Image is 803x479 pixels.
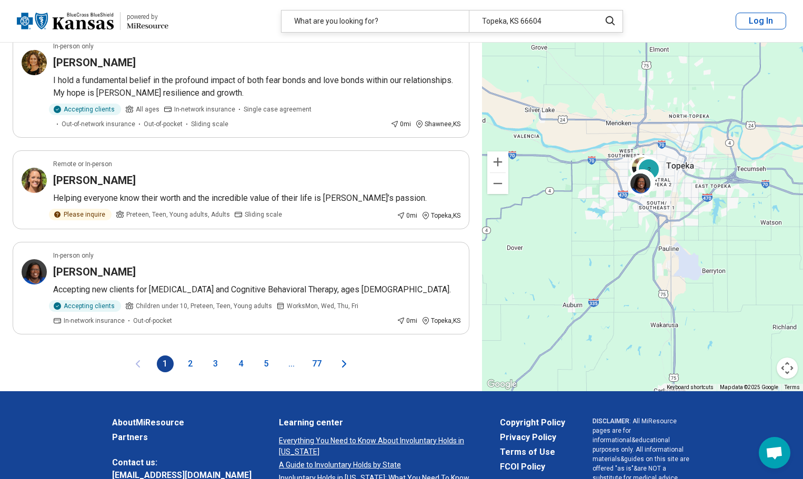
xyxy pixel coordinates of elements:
a: Open chat [759,437,790,468]
span: Sliding scale [245,210,282,219]
button: 3 [207,355,224,372]
p: I hold a fundamental belief in the profound impact of both fear bonds and love bonds within our r... [53,74,460,99]
span: Out-of-pocket [133,316,172,325]
button: Next page [338,355,350,372]
span: Children under 10, Preteen, Teen, Young adults [136,301,272,311]
div: Shawnee , KS [415,119,460,129]
span: Contact us: [112,456,252,469]
button: 5 [258,355,275,372]
div: Topeka, KS 66604 [469,11,594,32]
span: In-network insurance [174,105,235,114]
span: Works Mon, Wed, Thu, Fri [287,301,358,311]
span: Out-of-pocket [144,119,183,129]
span: All ages [136,105,159,114]
button: 2 [182,355,199,372]
p: Helping everyone know their worth and the incredible value of their life is [PERSON_NAME]’s passion. [53,192,460,205]
div: 6 [630,169,655,194]
a: Everything You Need to Know About Involuntary Holds in [US_STATE] [279,435,473,457]
a: A Guide to Involuntary Holds by State [279,460,473,471]
button: 4 [233,355,249,372]
div: Accepting clients [49,104,121,115]
div: What are you looking for? [282,11,469,32]
div: Topeka , KS [421,211,460,220]
a: AboutMiResource [112,416,252,429]
h3: [PERSON_NAME] [53,264,136,279]
div: Accepting clients [49,300,121,312]
span: Sliding scale [191,119,228,129]
button: Keyboard shortcuts [667,384,714,391]
a: Open this area in Google Maps (opens a new window) [485,378,519,391]
button: Map camera controls [777,358,798,379]
span: Map data ©2025 Google [720,384,778,390]
div: 2 [636,156,661,181]
div: Topeka , KS [421,316,460,325]
span: Out-of-network insurance [62,119,135,129]
button: Log In [736,13,786,29]
button: Zoom in [487,151,508,172]
div: 0 mi [390,119,411,129]
span: Single case agreement [244,105,312,114]
div: Please inquire [49,209,112,220]
h3: [PERSON_NAME] [53,55,136,70]
a: Partners [112,431,252,444]
button: 1 [157,355,174,372]
p: In-person only [53,251,94,260]
span: DISCLAIMER [593,417,629,425]
img: Blue Cross Blue Shield Kansas [17,8,114,34]
a: Terms (opens in new tab) [785,384,800,390]
h3: [PERSON_NAME] [53,173,136,188]
span: ... [283,355,300,372]
button: Previous page [132,355,144,372]
a: Blue Cross Blue Shield Kansaspowered by [17,8,168,34]
button: Zoom out [487,173,508,194]
a: Learning center [279,416,473,429]
a: FCOI Policy [500,461,565,473]
img: Google [485,378,519,391]
span: Preteen, Teen, Young adults, Adults [126,210,230,219]
div: 0 mi [397,316,417,325]
p: Remote or In-person [53,159,112,169]
span: In-network insurance [64,316,125,325]
a: Terms of Use [500,446,565,458]
div: 0 mi [397,211,417,220]
button: 77 [308,355,325,372]
p: In-person only [53,42,94,51]
a: Privacy Policy [500,431,565,444]
p: Accepting new clients for [MEDICAL_DATA] and Cognitive Behavioral Therapy, ages [DEMOGRAPHIC_DATA]. [53,283,460,296]
a: Copyright Policy [500,416,565,429]
div: powered by [127,12,168,22]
